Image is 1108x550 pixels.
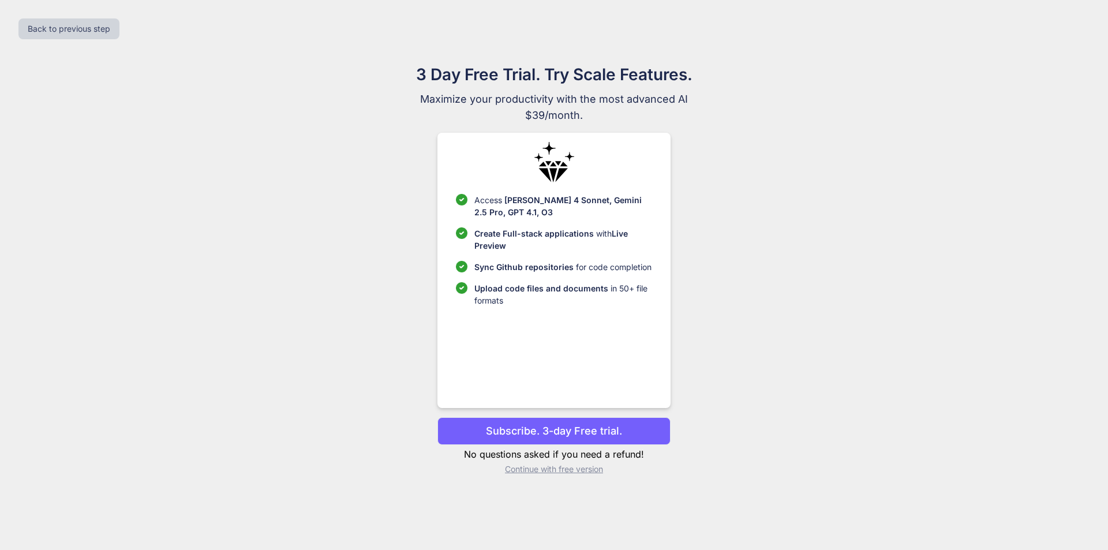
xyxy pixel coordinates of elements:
button: Subscribe. 3-day Free trial. [437,417,670,445]
span: Sync Github repositories [474,262,574,272]
p: No questions asked if you need a refund! [437,447,670,461]
p: for code completion [474,261,652,273]
span: Upload code files and documents [474,283,608,293]
h1: 3 Day Free Trial. Try Scale Features. [360,62,748,87]
span: [PERSON_NAME] 4 Sonnet, Gemini 2.5 Pro, GPT 4.1, O3 [474,195,642,217]
p: with [474,227,652,252]
p: Access [474,194,652,218]
span: $39/month. [360,107,748,124]
p: Continue with free version [437,463,670,475]
img: checklist [456,194,467,205]
img: checklist [456,261,467,272]
img: checklist [456,282,467,294]
p: in 50+ file formats [474,282,652,306]
span: Create Full-stack applications [474,229,596,238]
span: Maximize your productivity with the most advanced AI [360,91,748,107]
button: Back to previous step [18,18,119,39]
img: checklist [456,227,467,239]
p: Subscribe. 3-day Free trial. [486,423,622,439]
